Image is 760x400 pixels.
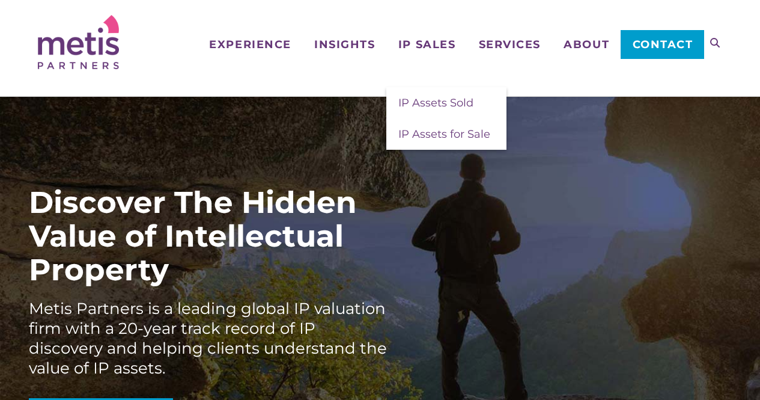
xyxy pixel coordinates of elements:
[386,118,506,150] a: IP Assets for Sale
[398,128,490,141] span: IP Assets for Sale
[386,87,506,118] a: IP Assets Sold
[564,39,609,50] span: About
[38,15,119,69] img: Metis Partners
[314,39,375,50] span: Insights
[479,39,541,50] span: Services
[209,39,291,50] span: Experience
[29,299,389,378] div: Metis Partners is a leading global IP valuation firm with a 20-year track record of IP discovery ...
[29,186,389,287] div: Discover The Hidden Value of Intellectual Property
[633,39,693,50] span: Contact
[398,39,455,50] span: IP Sales
[398,96,473,109] span: IP Assets Sold
[621,30,704,59] a: Contact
